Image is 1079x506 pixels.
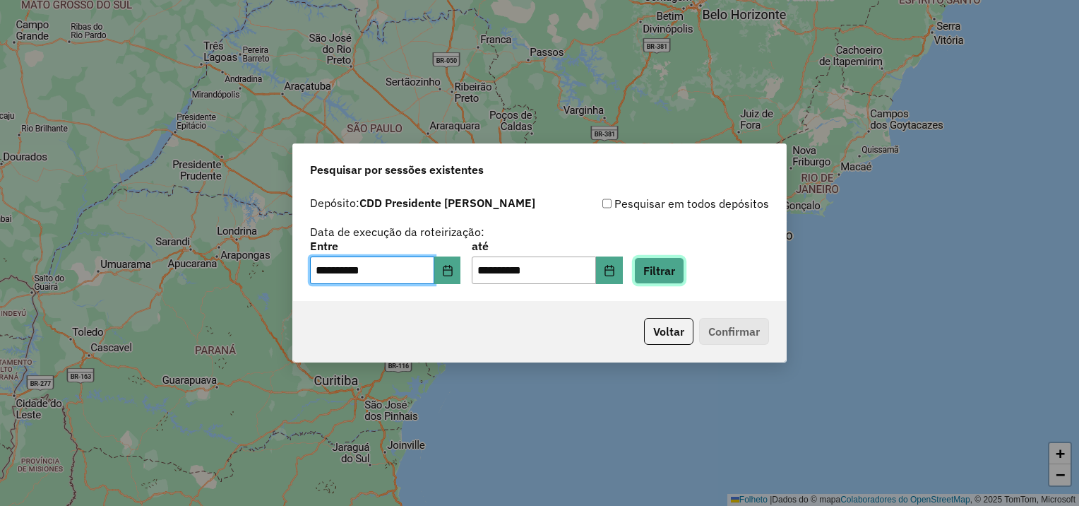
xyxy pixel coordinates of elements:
label: Data de execução da roteirização: [310,223,484,240]
font: Pesquisar em todos depósitos [614,195,769,212]
button: Voltar [644,318,693,345]
button: Escolha a data [434,257,461,285]
button: Filtrar [634,257,684,284]
strong: CDD Presidente [PERSON_NAME] [359,196,535,210]
label: até [472,237,622,254]
span: Pesquisar por sessões existentes [310,161,484,178]
label: Entre [310,237,460,254]
button: Escolha a data [596,257,623,285]
label: Depósito: [310,194,535,211]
